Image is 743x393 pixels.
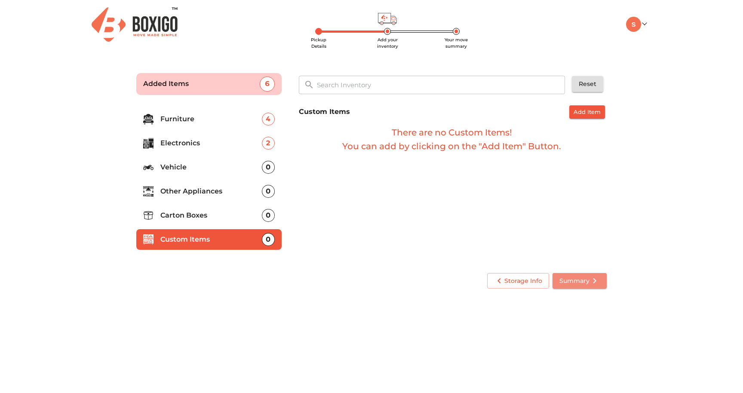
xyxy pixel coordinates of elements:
[445,37,468,49] span: Your move summary
[92,7,178,41] img: Boxigo
[559,276,600,286] span: Summary
[262,233,275,246] div: 0
[377,37,398,49] span: Add your inventory
[553,273,607,289] button: Summary
[311,37,326,49] span: Pickup Details
[160,210,262,221] p: Carton Boxes
[569,105,605,119] button: Add Item
[160,114,262,124] p: Furniture
[494,276,542,286] span: Storage Info
[260,77,275,92] div: 6
[574,107,601,117] span: Add Item
[262,137,275,150] div: 2
[160,162,262,172] p: Vehicle
[312,76,571,94] input: Search Inventory
[572,76,603,92] button: Reset
[299,126,605,153] h6: There are no Custom Items! You can add by clicking on the "Add Item" Button.
[262,161,275,174] div: 0
[262,185,275,198] div: 0
[579,79,596,89] span: Reset
[299,106,350,118] h6: Custom Items
[487,273,549,289] button: Storage Info
[160,186,262,196] p: Other Appliances
[160,138,262,148] p: Electronics
[143,79,260,89] p: Added Items
[262,209,275,222] div: 0
[160,234,262,245] p: Custom Items
[262,113,275,126] div: 4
